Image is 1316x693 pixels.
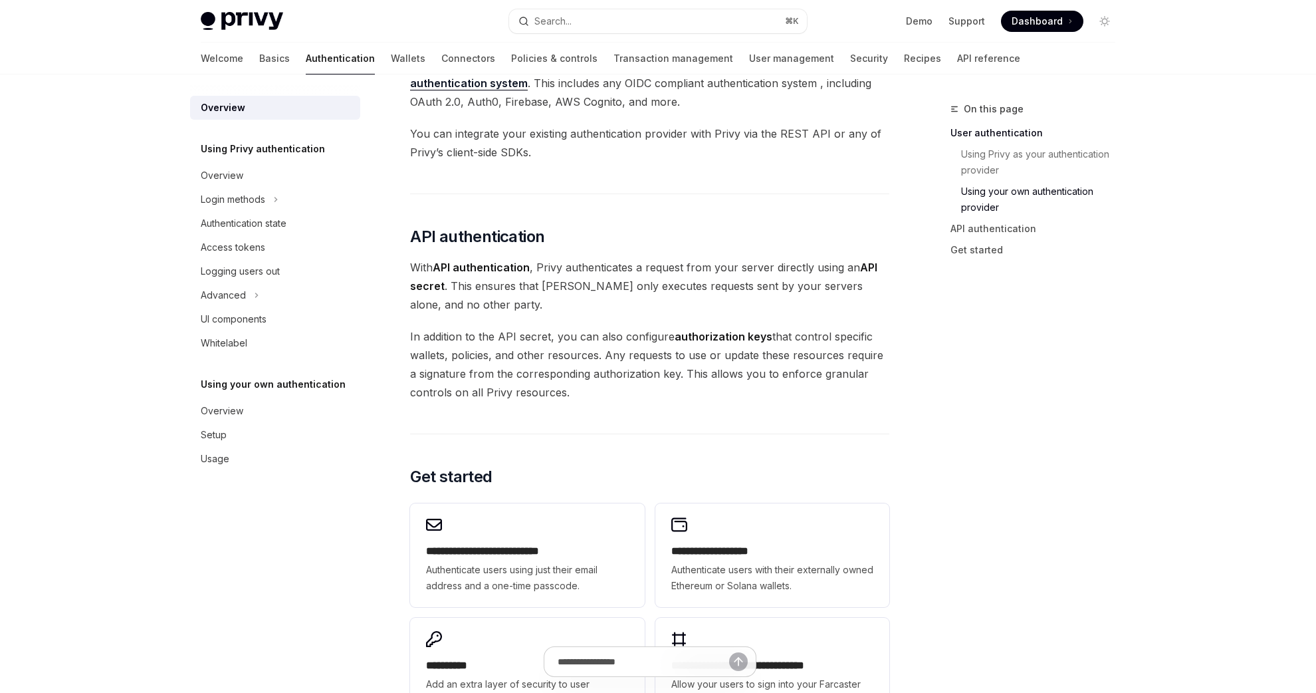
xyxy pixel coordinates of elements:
button: Send message [729,652,748,671]
a: Dashboard [1001,11,1083,32]
h5: Using Privy authentication [201,141,325,157]
a: API authentication [950,218,1126,239]
div: UI components [201,311,267,327]
div: Usage [201,451,229,467]
a: Whitelabel [190,331,360,355]
div: Login methods [201,192,265,208]
a: Using Privy as your authentication provider [961,144,1126,181]
div: Access tokens [201,239,265,255]
span: API authentication [410,226,544,247]
img: light logo [201,12,283,31]
a: UI components [190,307,360,331]
a: Setup [190,423,360,447]
span: ⌘ K [785,16,799,27]
a: Usage [190,447,360,471]
a: Welcome [201,43,243,74]
a: Support [948,15,985,28]
a: Overview [190,96,360,120]
strong: authorization keys [675,330,772,343]
button: Toggle dark mode [1094,11,1115,32]
span: Authenticate users with their externally owned Ethereum or Solana wallets. [671,562,873,594]
span: With , Privy authenticates a request from your server directly using an . This ensures that [PERS... [410,258,889,314]
a: Authentication [306,43,375,74]
a: Demo [906,15,932,28]
span: You can integrate your existing authentication provider with Privy via the REST API or any of Pri... [410,124,889,162]
span: If your app already has an authentication provider, Privy integrates with your app’s . This inclu... [410,55,889,111]
button: Search...⌘K [509,9,807,33]
span: On this page [964,101,1024,117]
a: User authentication [950,122,1126,144]
a: Connectors [441,43,495,74]
div: Overview [201,100,245,116]
div: Setup [201,427,227,443]
a: Get started [950,239,1126,261]
span: Dashboard [1012,15,1063,28]
a: Basics [259,43,290,74]
div: Authentication state [201,215,286,231]
a: Authentication state [190,211,360,235]
a: Transaction management [613,43,733,74]
div: Whitelabel [201,335,247,351]
a: Logging users out [190,259,360,283]
div: Advanced [201,287,246,303]
a: Overview [190,399,360,423]
a: Access tokens [190,235,360,259]
a: Overview [190,164,360,188]
div: Overview [201,403,243,419]
div: Overview [201,168,243,184]
span: In addition to the API secret, you can also configure that control specific wallets, policies, an... [410,327,889,402]
a: Policies & controls [511,43,598,74]
div: Search... [534,13,572,29]
h5: Using your own authentication [201,376,346,392]
a: API reference [957,43,1020,74]
a: **** **** **** ****Authenticate users with their externally owned Ethereum or Solana wallets. [655,503,889,607]
strong: API authentication [433,261,530,274]
span: Authenticate users using just their email address and a one-time passcode. [426,562,628,594]
a: Security [850,43,888,74]
div: Logging users out [201,263,280,279]
a: Wallets [391,43,425,74]
a: Recipes [904,43,941,74]
a: Using your own authentication provider [961,181,1126,218]
span: Get started [410,466,492,487]
a: User management [749,43,834,74]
